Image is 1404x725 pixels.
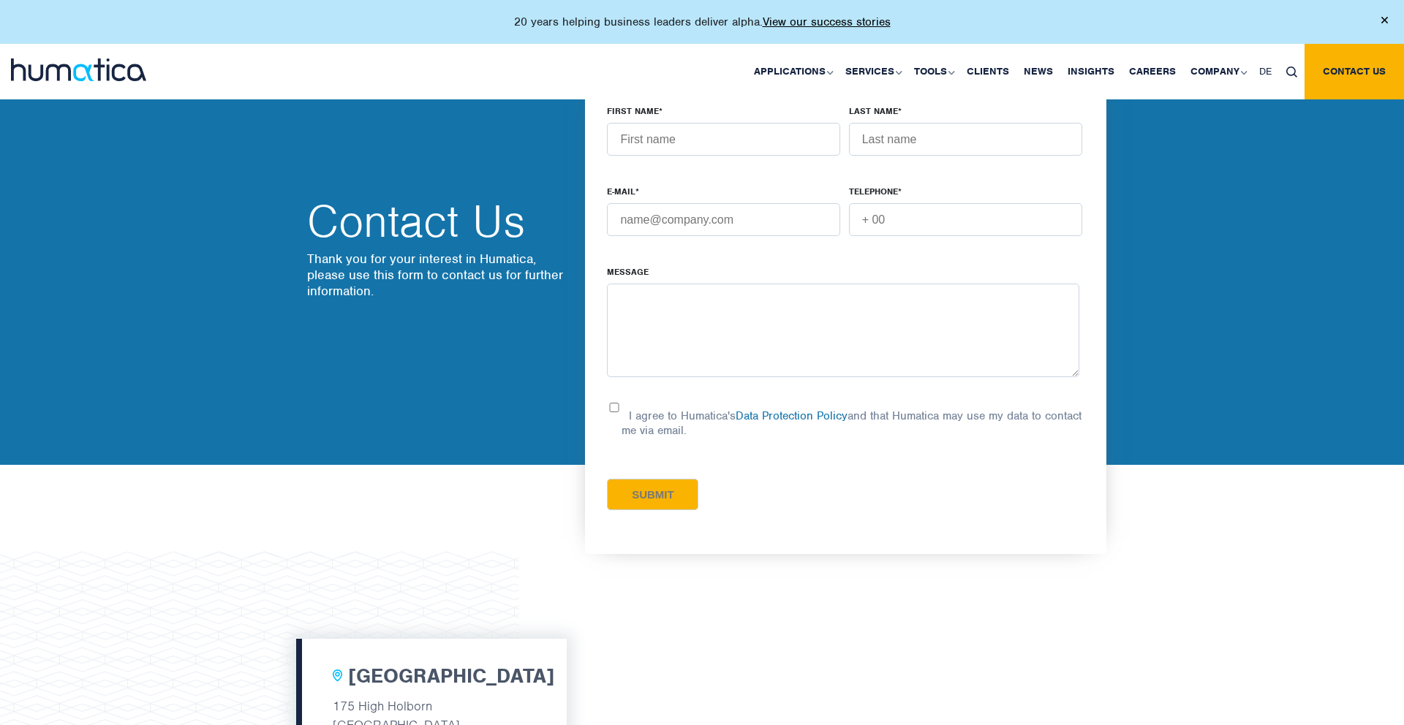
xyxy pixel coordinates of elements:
h2: [GEOGRAPHIC_DATA] [348,664,554,689]
a: Data Protection Policy [736,409,848,423]
a: DE [1252,44,1279,99]
input: name@company.com [607,203,840,236]
input: Submit [607,479,698,510]
span: E-MAIL [607,186,635,197]
a: Services [838,44,907,99]
span: Message [607,266,649,278]
input: + 00 [849,203,1082,236]
a: Tools [907,44,959,99]
p: I agree to Humatica's and that Humatica may use my data to contact me via email. [622,409,1082,438]
a: Clients [959,44,1016,99]
a: Applications [747,44,838,99]
a: News [1016,44,1060,99]
p: 175 High Holborn [333,696,530,715]
img: search_icon [1286,67,1297,77]
input: First name [607,123,840,156]
span: FIRST NAME [607,105,659,117]
span: DE [1259,65,1272,77]
p: Thank you for your interest in Humatica, please use this form to contact us for further information. [307,251,570,299]
img: logo [11,58,146,81]
input: Last name [849,123,1082,156]
a: Insights [1060,44,1122,99]
input: I agree to Humatica'sData Protection Policyand that Humatica may use my data to contact me via em... [607,403,622,412]
a: Company [1183,44,1252,99]
h2: Contact Us [307,200,570,243]
p: 20 years helping business leaders deliver alpha. [514,15,891,29]
a: View our success stories [763,15,891,29]
span: LAST NAME [849,105,898,117]
a: Contact us [1305,44,1404,99]
a: Careers [1122,44,1183,99]
span: TELEPHONE [849,186,898,197]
